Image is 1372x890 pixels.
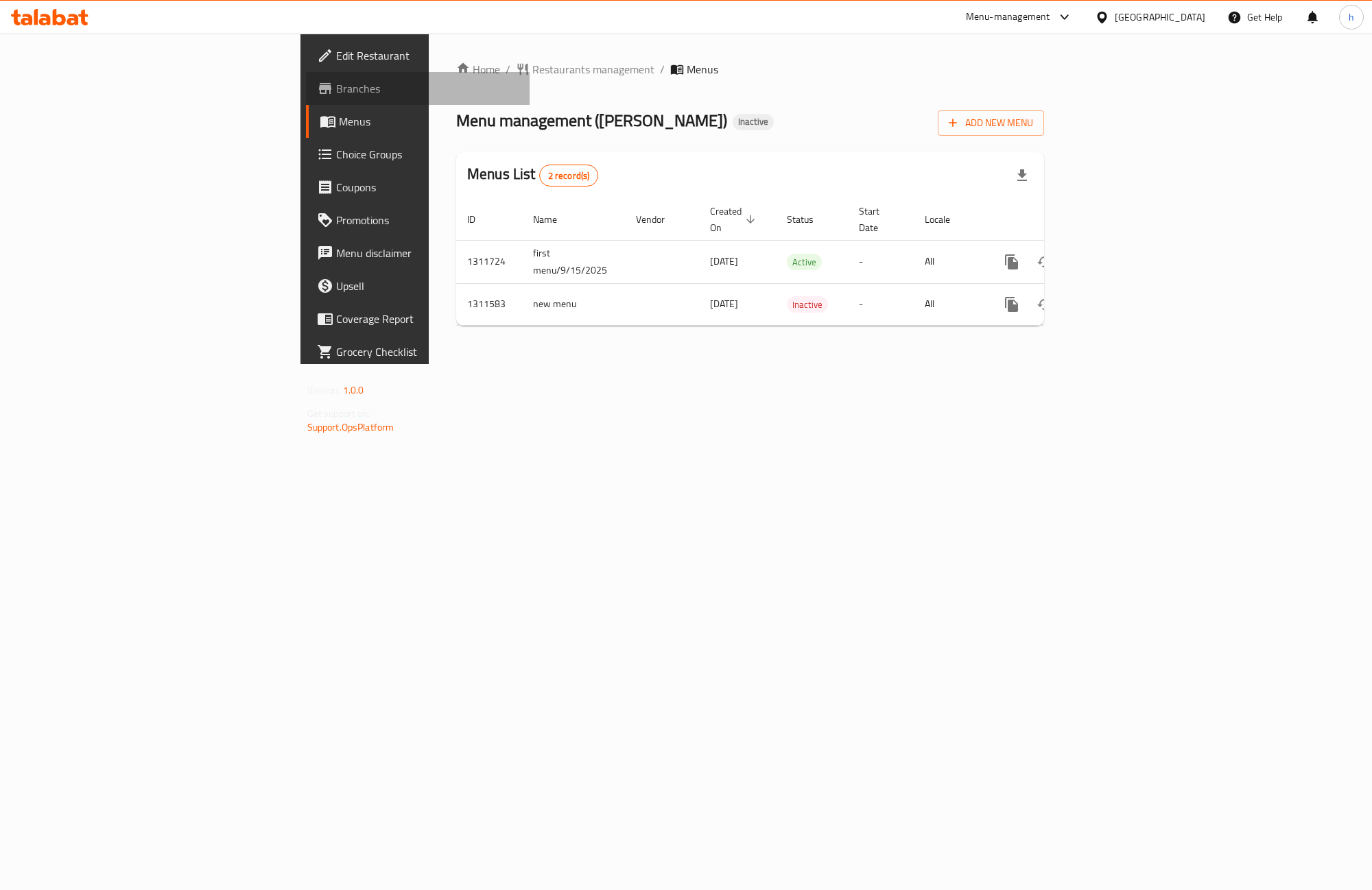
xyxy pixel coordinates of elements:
button: more [995,288,1028,321]
a: Grocery Checklist [306,335,530,368]
li: / [660,61,665,77]
span: Locale [925,211,968,228]
span: Menu disclaimer [336,245,519,261]
span: Upsell [336,278,519,294]
td: All [914,240,984,283]
td: - [848,240,914,283]
span: Coupons [336,179,519,195]
span: Promotions [336,212,519,228]
a: Support.OpsPlatform [307,418,394,436]
span: Name [533,211,575,228]
span: Menu management ( [PERSON_NAME] ) [456,105,727,136]
span: Status [787,211,831,228]
a: Restaurants management [516,61,654,77]
td: - [848,283,914,325]
table: enhanced table [456,199,1138,326]
div: Total records count [539,165,599,187]
a: Edit Restaurant [306,39,530,72]
span: Restaurants management [532,61,654,77]
div: Export file [1006,159,1039,192]
span: [DATE] [710,295,738,313]
a: Coverage Report [306,302,530,335]
span: Branches [336,80,519,97]
div: Menu-management [966,9,1050,25]
span: Menus [339,113,519,130]
span: Edit Restaurant [336,47,519,64]
div: [GEOGRAPHIC_DATA] [1115,10,1205,25]
a: Menu disclaimer [306,237,530,269]
span: Start Date [859,203,897,236]
a: Coupons [306,171,530,204]
a: Upsell [306,269,530,302]
span: Get support on: [307,405,370,422]
span: 1.0.0 [343,381,364,399]
div: Active [787,254,822,270]
h2: Menus List [467,164,598,187]
a: Choice Groups [306,138,530,171]
td: All [914,283,984,325]
button: Change Status [1028,288,1061,321]
td: new menu [522,283,625,325]
div: Inactive [787,296,828,313]
button: Add New Menu [938,110,1044,136]
span: Coverage Report [336,311,519,327]
th: Actions [984,199,1138,241]
nav: breadcrumb [456,61,1044,77]
a: Promotions [306,204,530,237]
a: Branches [306,72,530,105]
span: [DATE] [710,252,738,270]
span: h [1349,10,1354,25]
span: ID [467,211,493,228]
td: first menu/9/15/2025 [522,240,625,283]
span: Grocery Checklist [336,344,519,360]
span: Active [787,254,822,270]
a: Menus [306,105,530,138]
span: Add New Menu [949,115,1033,132]
span: Created On [710,203,759,236]
button: more [995,245,1028,278]
span: 2 record(s) [540,169,598,182]
span: Inactive [787,297,828,313]
span: Version: [307,381,341,399]
span: Choice Groups [336,146,519,163]
button: Change Status [1028,245,1061,278]
span: Vendor [636,211,683,228]
span: Menus [687,61,718,77]
span: Inactive [733,116,774,128]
